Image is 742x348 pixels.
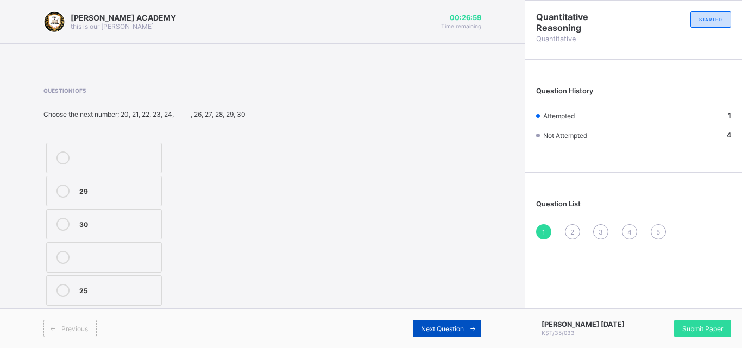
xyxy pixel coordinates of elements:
span: [PERSON_NAME] [DATE] [542,320,625,328]
b: 4 [727,131,731,139]
span: Quantitative Reasoning [536,11,634,33]
span: STARTED [699,17,722,22]
span: this is our [PERSON_NAME] [71,22,154,30]
div: 25 [79,284,156,295]
span: Question History [536,87,593,95]
div: 30 [79,218,156,229]
span: Time remaining [441,23,481,29]
span: Attempted [543,112,575,120]
span: Not Attempted [543,131,587,140]
span: Previous [61,325,88,333]
span: 4 [627,228,632,236]
span: Question List [536,200,581,208]
div: 29 [79,185,156,195]
span: [PERSON_NAME] ACADEMY [71,13,176,22]
span: 00:26:59 [441,14,481,22]
span: Question 1 of 5 [43,87,246,94]
span: Next Question [421,325,464,333]
span: 1 [542,228,545,236]
span: Quantitative [536,35,634,43]
span: 3 [599,228,603,236]
span: 2 [570,228,574,236]
span: 5 [656,228,660,236]
b: 1 [728,111,731,119]
div: Choose the next number; 20, 21, 22, 23, 24, _____ , 26, 27, 28, 29, 30 [43,110,246,118]
span: Submit Paper [682,325,723,333]
span: KST/35/033 [542,330,575,336]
